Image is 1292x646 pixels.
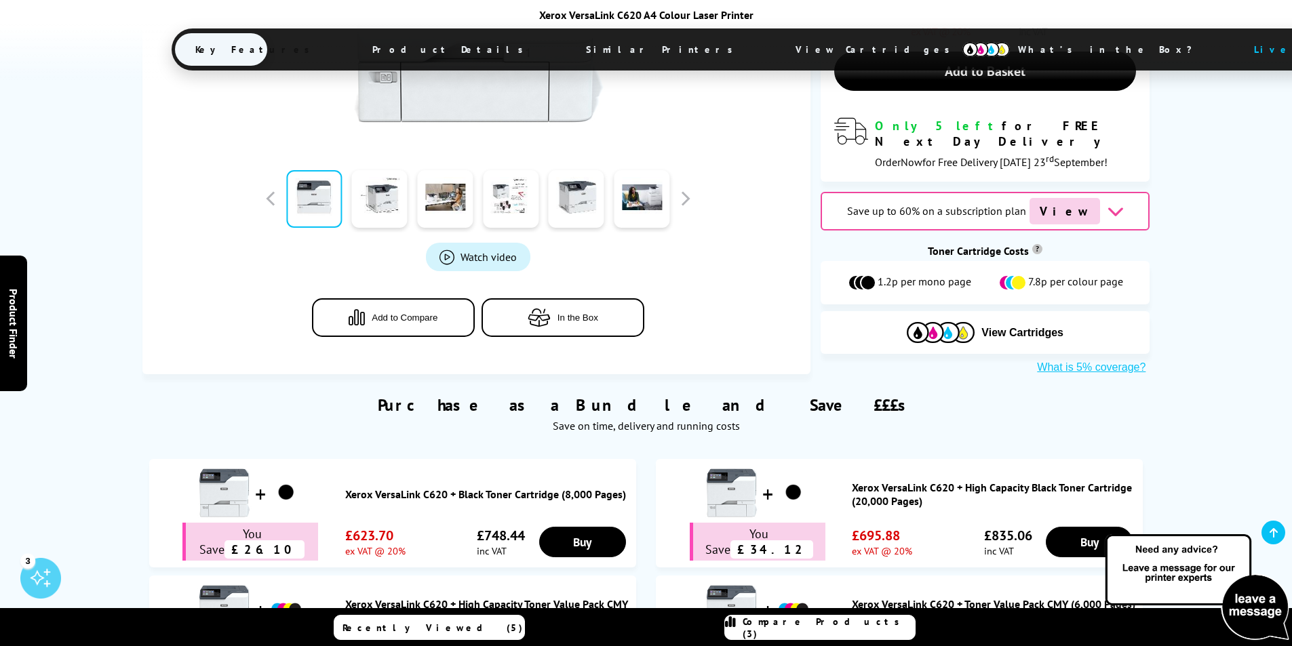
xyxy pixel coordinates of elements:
[197,466,252,520] img: Xerox VersaLink C620 + Black Toner Cartridge (8,000 Pages)
[482,298,644,337] button: In the Box
[834,118,1136,168] div: modal_delivery
[998,33,1226,66] span: What’s in the Box?
[345,527,406,544] span: £623.70
[1032,244,1042,254] sup: Cost per page
[875,118,1002,134] span: Only 5 left
[566,33,760,66] span: Similar Printers
[224,540,305,559] span: £26.10
[352,33,551,66] span: Product Details
[831,321,1139,344] button: View Cartridges
[875,118,1136,149] div: for FREE Next Day Delivery
[847,204,1026,218] span: Save up to 60% on a subscription plan
[730,540,813,559] span: £34.12
[743,615,915,640] span: Compare Products (3)
[182,523,318,561] div: You Save
[426,243,530,271] a: Product_All_Videos
[175,33,337,66] span: Key Features
[312,298,475,337] button: Add to Compare
[461,250,517,264] span: Watch video
[372,312,437,323] span: Add to Compare
[1033,361,1150,374] button: What is 5% coverage?
[7,288,20,358] span: Product Finder
[852,597,1136,624] a: Xerox VersaLink C620 + Toner Value Pack CMY (6,000 Pages) K (8,000 Pages)
[852,544,912,557] span: ex VAT @ 20%
[557,312,598,323] span: In the Box
[197,582,252,637] img: Xerox VersaLink C620 + High Capacity Toner Value Pack CMY (12,000 Pages) K (20,000 Pages)
[852,481,1136,508] a: Xerox VersaLink C620 + High Capacity Black Toner Cartridge (20,000 Pages)
[705,466,759,520] img: Xerox VersaLink C620 + High Capacity Black Toner Cartridge (20,000 Pages)
[269,592,303,626] img: Xerox VersaLink C620 + High Capacity Toner Value Pack CMY (12,000 Pages) K (20,000 Pages)
[777,476,810,510] img: Xerox VersaLink C620 + High Capacity Black Toner Cartridge (20,000 Pages)
[345,597,629,624] a: Xerox VersaLink C620 + High Capacity Toner Value Pack CMY (12,000 Pages) K (20,000 Pages)
[1102,532,1292,643] img: Open Live Chat window
[1030,198,1100,224] span: View
[705,582,759,637] img: Xerox VersaLink C620 + Toner Value Pack CMY (6,000 Pages) K (8,000 Pages)
[984,527,1032,544] span: £835.06
[20,553,35,568] div: 3
[345,544,406,557] span: ex VAT @ 20%
[1046,153,1054,165] sup: rd
[159,419,1133,432] div: Save on time, delivery and running costs
[690,523,825,561] div: You Save
[878,275,971,291] span: 1.2p per mono page
[1028,275,1123,291] span: 7.8p per colour page
[821,244,1150,258] div: Toner Cartridge Costs
[981,327,1063,339] span: View Cartridges
[852,527,912,544] span: £695.88
[875,155,1108,169] span: Order for Free Delivery [DATE] 23 September!
[907,322,975,343] img: Cartridges
[342,622,523,634] span: Recently Viewed (5)
[142,374,1150,439] div: Purchase as a Bundle and Save £££s
[777,592,810,626] img: Xerox VersaLink C620 + Toner Value Pack CMY (6,000 Pages) K (8,000 Pages)
[334,615,525,640] a: Recently Viewed (5)
[724,615,916,640] a: Compare Products (3)
[1046,527,1133,557] a: Buy
[269,476,303,510] img: Xerox VersaLink C620 + Black Toner Cartridge (8,000 Pages)
[477,527,525,544] span: £748.44
[901,155,922,169] span: Now
[962,42,1010,57] img: cmyk-icon.svg
[984,544,1032,557] span: inc VAT
[477,544,525,557] span: inc VAT
[539,527,626,557] a: Buy
[775,32,983,67] span: View Cartridges
[172,8,1121,22] div: Xerox VersaLink C620 A4 Colour Laser Printer
[345,487,629,501] a: Xerox VersaLink C620 + Black Toner Cartridge (8,000 Pages)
